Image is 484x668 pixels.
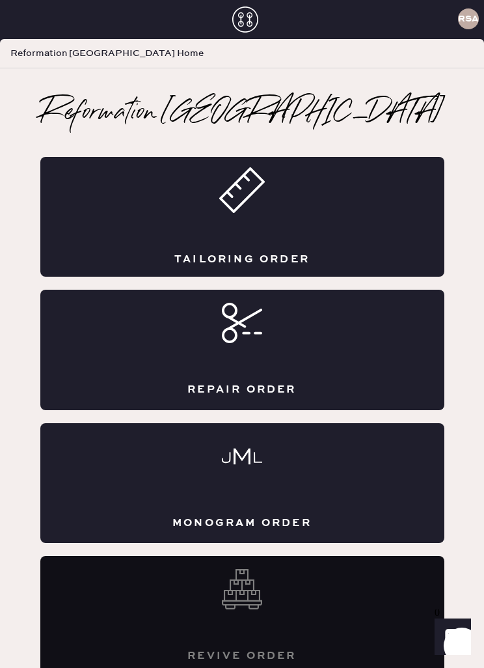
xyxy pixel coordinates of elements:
div: Monogram Order [172,516,312,530]
h2: Reformation [GEOGRAPHIC_DATA] [40,100,444,126]
div: Repair Order [187,382,296,397]
span: Reformation [GEOGRAPHIC_DATA] Home [10,47,204,60]
div: Revive order [187,648,296,663]
h3: RSA [458,14,479,23]
iframe: Front Chat [422,609,478,665]
div: Tailoring Order [174,252,310,266]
